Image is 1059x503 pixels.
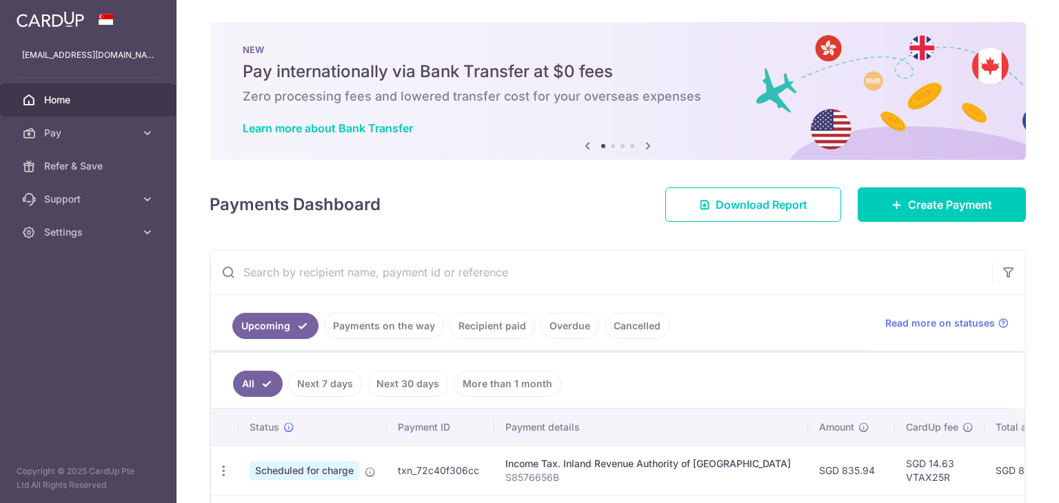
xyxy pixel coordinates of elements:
span: Total amt. [996,420,1041,434]
div: Income Tax. Inland Revenue Authority of [GEOGRAPHIC_DATA] [505,457,797,471]
a: Create Payment [858,187,1026,222]
td: SGD 835.94 [808,445,895,495]
p: [EMAIL_ADDRESS][DOMAIN_NAME] [22,48,154,62]
a: Next 30 days [367,371,448,397]
h4: Payments Dashboard [210,192,381,217]
a: Payments on the way [324,313,444,339]
span: Amount [819,420,854,434]
h5: Pay internationally via Bank Transfer at $0 fees [243,61,993,83]
h6: Zero processing fees and lowered transfer cost for your overseas expenses [243,88,993,105]
p: S8576656B [505,471,797,484]
span: Refer & Save [44,159,135,173]
span: Create Payment [908,196,992,213]
td: txn_72c40f306cc [387,445,494,495]
a: Read more on statuses [885,316,1009,330]
a: Download Report [665,187,841,222]
a: All [233,371,283,397]
th: Payment details [494,409,808,445]
a: Learn more about Bank Transfer [243,121,413,135]
input: Search by recipient name, payment id or reference [210,250,992,294]
span: Download Report [716,196,807,213]
a: More than 1 month [454,371,561,397]
span: Support [44,192,135,206]
span: Home [44,93,135,107]
th: Payment ID [387,409,494,445]
p: NEW [243,44,993,55]
span: Status [250,420,279,434]
a: Upcoming [232,313,319,339]
span: Read more on statuses [885,316,995,330]
a: Recipient paid [450,313,535,339]
td: SGD 14.63 VTAX25R [895,445,985,495]
span: Pay [44,126,135,140]
a: Next 7 days [288,371,362,397]
a: Overdue [541,313,599,339]
a: Cancelled [605,313,669,339]
span: Scheduled for charge [250,461,359,480]
span: CardUp fee [906,420,958,434]
img: CardUp [17,11,84,28]
span: Settings [44,225,135,239]
img: Bank transfer banner [210,22,1026,160]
